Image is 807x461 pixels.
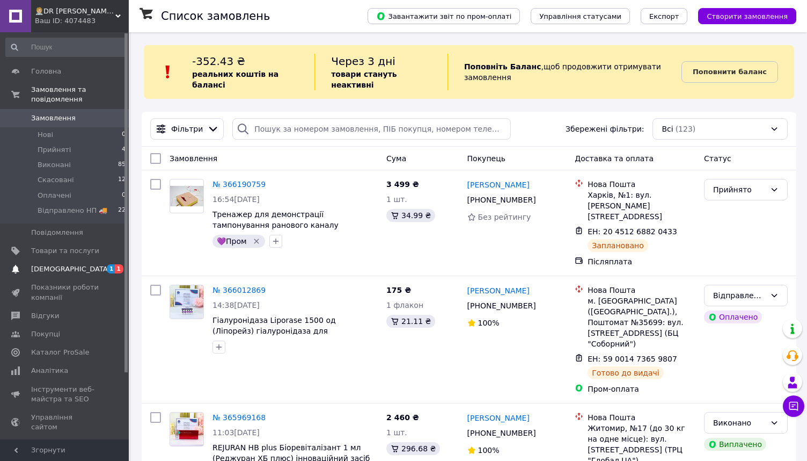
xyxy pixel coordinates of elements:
[118,175,126,185] span: 12
[38,206,107,215] span: Відправлено НП 🚚
[713,184,766,196] div: Прийнято
[588,384,695,394] div: Пром-оплата
[386,301,423,309] span: 1 флакон
[31,413,99,432] span: Управління сайтом
[386,442,440,455] div: 296.68 ₴
[531,8,630,24] button: Управління статусами
[161,10,270,23] h1: Список замовлень
[588,412,695,423] div: Нова Пошта
[588,296,695,349] div: м. [GEOGRAPHIC_DATA] ([GEOGRAPHIC_DATA].), Поштомат №35699: вул. [STREET_ADDRESS] (БЦ "Соборний")
[170,179,204,213] a: Фото товару
[212,195,260,204] span: 16:54[DATE]
[31,228,83,237] span: Повідомлення
[588,190,695,222] div: Харків, №1: вул. [PERSON_NAME][STREET_ADDRESS]
[107,264,115,273] span: 1
[118,206,126,215] span: 22
[31,264,111,274] span: [DEMOGRAPHIC_DATA]
[588,355,677,363] span: ЕН: 59 0014 7365 9807
[38,160,71,170] span: Виконані
[588,285,695,296] div: Нова Пошта
[386,413,419,422] span: 2 460 ₴
[171,124,203,134] span: Фільтри
[681,61,778,83] a: Поповнити баланс
[588,179,695,190] div: Нова Пошта
[467,154,505,163] span: Покупець
[31,329,60,339] span: Покупці
[212,428,260,437] span: 11:03[DATE]
[115,264,123,273] span: 1
[698,8,796,24] button: Створити замовлення
[464,62,541,71] b: Поповніть Баланс
[465,192,538,207] div: [PHONE_NUMBER]
[386,315,435,328] div: 21.11 ₴
[31,348,89,357] span: Каталог ProSale
[704,438,766,451] div: Виплачено
[212,316,364,357] span: Гіалуронідаза Liporase 1500 од (Ліпорейз) гіалуронідаза для розщеплення гіалуронової кислоти та к...
[467,179,530,190] a: [PERSON_NAME]
[212,180,266,189] a: № 366190759
[447,54,681,90] div: , щоб продовжити отримувати замовлення
[465,298,538,313] div: [PHONE_NUMBER]
[31,366,68,376] span: Аналітика
[575,154,654,163] span: Доставка та оплата
[662,124,673,134] span: Всі
[217,237,247,246] span: 💜Пром
[170,285,203,319] img: Фото товару
[31,385,99,404] span: Інструменти веб-майстра та SEO
[31,67,61,76] span: Головна
[35,6,115,16] span: 🧑🏼‍⚕️DR Fillers 💉 Магазин для Косметологів
[478,213,531,221] span: Без рейтингу
[170,413,203,446] img: Фото товару
[252,237,261,246] svg: Видалити мітку
[539,12,621,20] span: Управління статусами
[704,154,731,163] span: Статус
[118,160,126,170] span: 85
[192,70,278,89] b: реальних коштів на балансі
[649,12,679,20] span: Експорт
[331,55,395,68] span: Через 3 дні
[713,290,766,301] div: Відправлено НП 🚚
[38,191,71,200] span: Оплачені
[31,283,99,302] span: Показники роботи компанії
[376,11,511,21] span: Завантажити звіт по пром-оплаті
[693,68,767,76] b: Поповнити баланс
[687,11,796,20] a: Створити замовлення
[170,186,203,206] img: Фото товару
[707,12,788,20] span: Створити замовлення
[566,124,644,134] span: Збережені фільтри:
[38,130,53,140] span: Нові
[386,195,407,204] span: 1 шт.
[5,38,127,57] input: Пошук
[331,70,397,89] b: товари стануть неактивні
[38,145,71,155] span: Прийняті
[122,145,126,155] span: 4
[232,118,511,140] input: Пошук за номером замовлення, ПІБ покупця, номером телефону, Email, номером накладної
[31,246,99,256] span: Товари та послуги
[783,395,804,417] button: Чат з покупцем
[704,311,762,323] div: Оплачено
[386,428,407,437] span: 1 шт.
[212,286,266,294] a: № 366012869
[386,209,435,222] div: 34.99 ₴
[467,413,530,423] a: [PERSON_NAME]
[35,16,129,26] div: Ваш ID: 4074483
[676,125,696,133] span: (123)
[212,413,266,422] a: № 365969168
[588,239,648,252] div: Заплановано
[386,180,419,189] span: 3 499 ₴
[713,417,766,429] div: Виконано
[170,285,204,319] a: Фото товару
[170,154,217,163] span: Замовлення
[122,191,126,200] span: 0
[212,301,260,309] span: 14:38[DATE]
[212,210,339,229] a: Тренажер для демонстрації тампонування ранового каналу
[478,446,500,455] span: 100%
[588,227,677,236] span: ЕН: 20 4512 6882 0433
[170,412,204,446] a: Фото товару
[368,8,520,24] button: Завантажити звіт по пром-оплаті
[160,64,176,80] img: :exclamation:
[588,256,695,267] div: Післяплата
[478,319,500,327] span: 100%
[386,154,406,163] span: Cума
[467,285,530,296] a: [PERSON_NAME]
